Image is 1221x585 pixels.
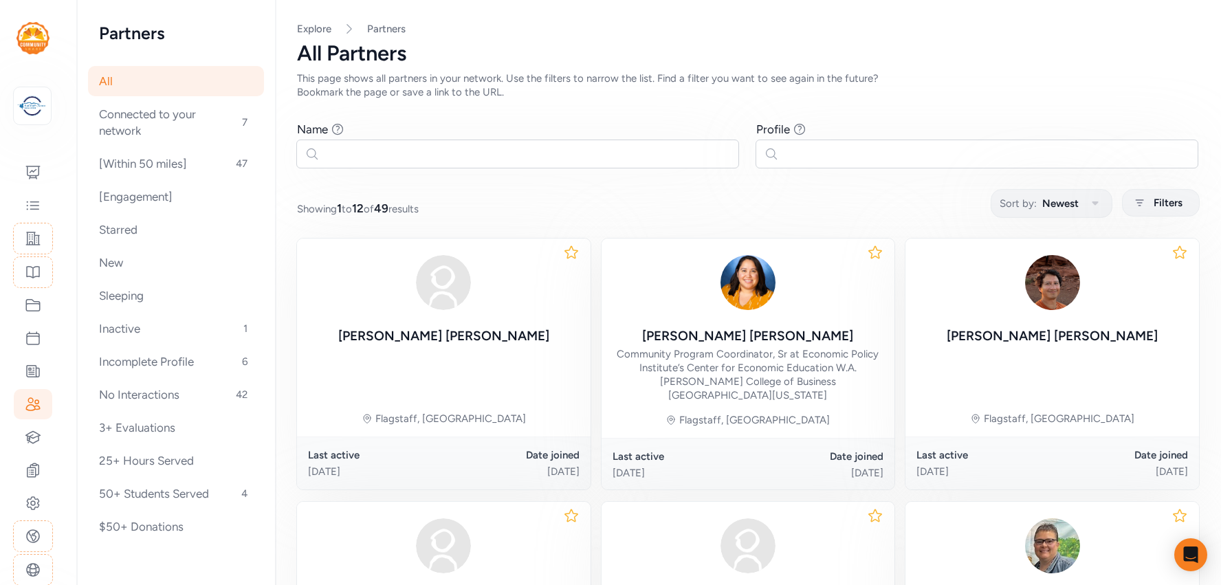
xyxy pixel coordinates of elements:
div: 25+ Hours Served [88,445,264,476]
img: TTtKiwBxRW2W2EsvjRX2 [1020,513,1086,579]
a: Explore [297,23,331,35]
div: [PERSON_NAME] [PERSON_NAME] [338,327,549,346]
span: Newest [1042,195,1079,212]
div: Community Program Coordinator, Sr at Economic Policy Institute’s Center for Economic Education W.... [613,347,884,402]
div: Date joined [1053,448,1188,462]
div: This page shows all partners in your network. Use the filters to narrow the list. Find a filter y... [297,71,913,99]
div: [Within 50 miles] [88,148,264,179]
img: logo [16,22,49,54]
div: New [88,247,264,278]
span: Showing to of results [297,200,419,217]
div: All [88,66,264,96]
span: Sort by: [1000,195,1037,212]
div: [DATE] [748,466,883,480]
div: 3+ Evaluations [88,412,264,443]
a: Partners [367,22,406,36]
div: [DATE] [613,466,748,480]
div: Sleeping [88,280,264,311]
span: 4 [236,485,253,502]
span: 12 [352,201,364,215]
nav: Breadcrumb [297,22,1199,36]
div: [DATE] [308,465,443,478]
img: logo [17,91,47,121]
span: 6 [236,353,253,370]
div: Last active [613,450,748,463]
div: Flagstaff, [GEOGRAPHIC_DATA] [375,412,526,426]
div: [DATE] [1053,465,1188,478]
img: X0whRf2vSGqcuTA5j9PA [1020,250,1086,316]
div: [PERSON_NAME] [PERSON_NAME] [947,327,1158,346]
div: All Partners [297,41,1199,66]
span: 42 [230,386,253,403]
div: $50+ Donations [88,511,264,542]
div: Name [297,121,328,137]
h2: Partners [99,22,253,44]
span: 49 [374,201,388,215]
div: Flagstaff, [GEOGRAPHIC_DATA] [984,412,1134,426]
div: No Interactions [88,379,264,410]
img: avatar38fbb18c.svg [410,250,476,316]
div: Incomplete Profile [88,346,264,377]
span: 1 [337,201,342,215]
div: Profile [756,121,790,137]
span: Filters [1154,195,1182,211]
span: 1 [238,320,253,337]
div: Connected to your network [88,99,264,146]
div: [DATE] [443,465,579,478]
button: Sort by:Newest [991,189,1112,218]
div: Date joined [748,450,883,463]
div: [DATE] [916,465,1052,478]
div: [Engagement] [88,181,264,212]
div: Open Intercom Messenger [1174,538,1207,571]
div: Inactive [88,313,264,344]
span: 47 [230,155,253,172]
div: Starred [88,214,264,245]
img: o4vK2tdGQYS3jsH4mL3R [715,250,781,316]
div: Flagstaff, [GEOGRAPHIC_DATA] [679,413,830,427]
div: [PERSON_NAME] [PERSON_NAME] [642,327,853,346]
div: Date joined [443,448,579,462]
div: Last active [308,448,443,462]
div: Last active [916,448,1052,462]
img: avatar38fbb18c.svg [410,513,476,579]
div: 50+ Students Served [88,478,264,509]
span: 7 [236,114,253,131]
img: avatar38fbb18c.svg [715,513,781,579]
